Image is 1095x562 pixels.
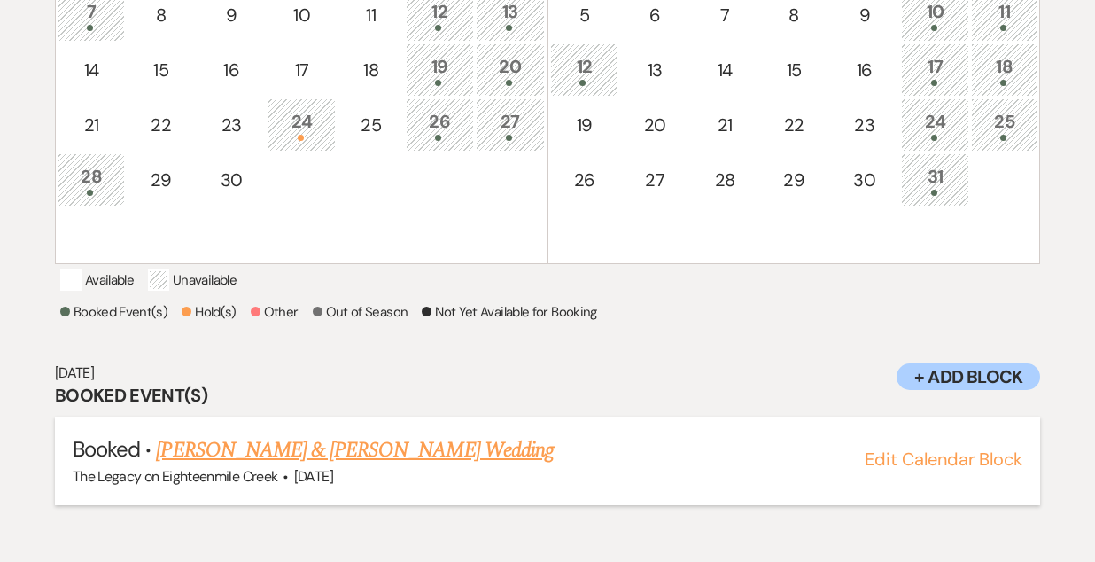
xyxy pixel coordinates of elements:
[60,301,167,323] p: Booked Event(s)
[206,2,256,28] div: 9
[136,112,185,138] div: 22
[55,363,1040,383] h6: [DATE]
[156,434,553,466] a: [PERSON_NAME] & [PERSON_NAME] Wedding
[701,112,748,138] div: 21
[148,269,237,291] p: Unavailable
[630,112,680,138] div: 20
[485,53,535,86] div: 20
[73,435,140,463] span: Booked
[840,167,890,193] div: 30
[277,57,326,83] div: 17
[911,163,959,196] div: 31
[981,108,1028,141] div: 25
[630,2,680,28] div: 6
[415,53,464,86] div: 19
[347,112,394,138] div: 25
[770,167,819,193] div: 29
[981,53,1028,86] div: 18
[770,112,819,138] div: 22
[560,112,609,138] div: 19
[67,163,116,196] div: 28
[73,467,278,486] span: The Legacy on Eighteenmile Creek
[840,57,890,83] div: 16
[67,57,116,83] div: 14
[206,57,256,83] div: 16
[206,112,256,138] div: 23
[897,363,1040,390] button: + Add Block
[701,57,748,83] div: 14
[865,450,1022,468] button: Edit Calendar Block
[560,53,609,86] div: 12
[60,269,134,291] p: Available
[415,108,464,141] div: 26
[840,112,890,138] div: 23
[630,167,680,193] div: 27
[911,53,959,86] div: 17
[840,2,890,28] div: 9
[136,2,185,28] div: 8
[182,301,237,323] p: Hold(s)
[701,2,748,28] div: 7
[560,167,609,193] div: 26
[136,167,185,193] div: 29
[770,57,819,83] div: 15
[55,383,1040,408] h3: Booked Event(s)
[136,57,185,83] div: 15
[251,301,299,323] p: Other
[701,167,748,193] div: 28
[277,2,326,28] div: 10
[313,301,408,323] p: Out of Season
[911,108,959,141] div: 24
[347,2,394,28] div: 11
[294,467,333,486] span: [DATE]
[422,301,596,323] p: Not Yet Available for Booking
[277,108,326,141] div: 24
[560,2,609,28] div: 5
[67,112,116,138] div: 21
[347,57,394,83] div: 18
[206,167,256,193] div: 30
[770,2,819,28] div: 8
[485,108,535,141] div: 27
[630,57,680,83] div: 13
